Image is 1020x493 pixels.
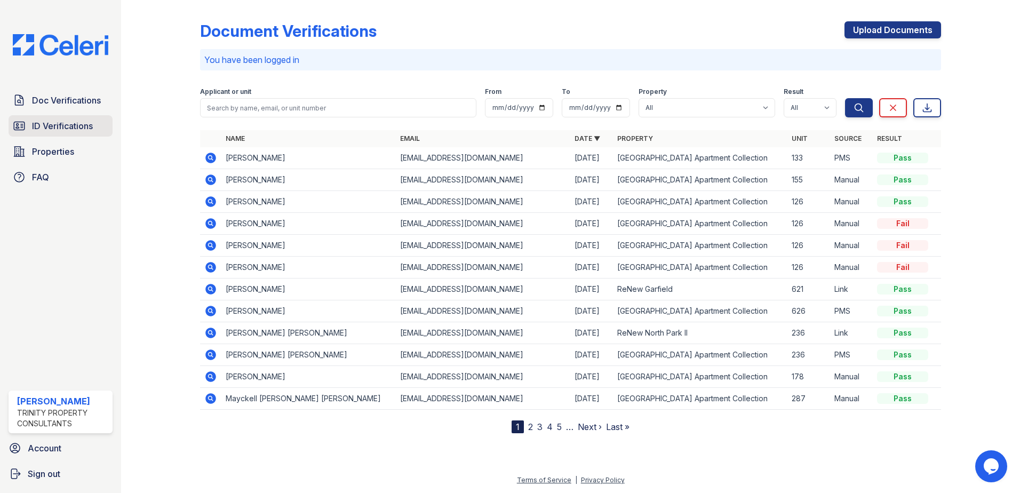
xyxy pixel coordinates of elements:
[570,366,613,388] td: [DATE]
[877,393,928,404] div: Pass
[787,300,830,322] td: 626
[578,422,602,432] a: Next ›
[396,235,570,257] td: [EMAIL_ADDRESS][DOMAIN_NAME]
[834,134,862,142] a: Source
[830,388,873,410] td: Manual
[9,141,113,162] a: Properties
[528,422,533,432] a: 2
[32,94,101,107] span: Doc Verifications
[396,279,570,300] td: [EMAIL_ADDRESS][DOMAIN_NAME]
[547,422,553,432] a: 4
[9,166,113,188] a: FAQ
[32,171,49,184] span: FAQ
[562,88,570,96] label: To
[396,191,570,213] td: [EMAIL_ADDRESS][DOMAIN_NAME]
[570,147,613,169] td: [DATE]
[613,322,787,344] td: ReNew North Park II
[877,134,902,142] a: Result
[787,366,830,388] td: 178
[830,300,873,322] td: PMS
[226,134,245,142] a: Name
[570,191,613,213] td: [DATE]
[787,344,830,366] td: 236
[537,422,543,432] a: 3
[613,147,787,169] td: [GEOGRAPHIC_DATA] Apartment Collection
[17,395,108,408] div: [PERSON_NAME]
[221,257,396,279] td: [PERSON_NAME]
[830,191,873,213] td: Manual
[581,476,625,484] a: Privacy Policy
[221,344,396,366] td: [PERSON_NAME] [PERSON_NAME]
[221,169,396,191] td: [PERSON_NAME]
[613,235,787,257] td: [GEOGRAPHIC_DATA] Apartment Collection
[221,322,396,344] td: [PERSON_NAME] [PERSON_NAME]
[787,213,830,235] td: 126
[28,442,61,455] span: Account
[221,213,396,235] td: [PERSON_NAME]
[32,145,74,158] span: Properties
[396,322,570,344] td: [EMAIL_ADDRESS][DOMAIN_NAME]
[32,120,93,132] span: ID Verifications
[877,349,928,360] div: Pass
[485,88,501,96] label: From
[17,408,108,429] div: Trinity Property Consultants
[787,191,830,213] td: 126
[830,344,873,366] td: PMS
[830,213,873,235] td: Manual
[877,174,928,185] div: Pass
[830,147,873,169] td: PMS
[200,88,251,96] label: Applicant or unit
[396,300,570,322] td: [EMAIL_ADDRESS][DOMAIN_NAME]
[787,257,830,279] td: 126
[557,422,562,432] a: 5
[613,300,787,322] td: [GEOGRAPHIC_DATA] Apartment Collection
[787,279,830,300] td: 621
[787,147,830,169] td: 133
[830,169,873,191] td: Manual
[200,21,377,41] div: Document Verifications
[639,88,667,96] label: Property
[4,34,117,55] img: CE_Logo_Blue-a8612792a0a2168367f1c8372b55b34899dd931a85d93a1a3d3e32e68fde9ad4.png
[221,235,396,257] td: [PERSON_NAME]
[787,388,830,410] td: 287
[4,463,117,484] a: Sign out
[877,218,928,229] div: Fail
[4,438,117,459] a: Account
[396,388,570,410] td: [EMAIL_ADDRESS][DOMAIN_NAME]
[830,235,873,257] td: Manual
[396,169,570,191] td: [EMAIL_ADDRESS][DOMAIN_NAME]
[877,240,928,251] div: Fail
[9,115,113,137] a: ID Verifications
[613,213,787,235] td: [GEOGRAPHIC_DATA] Apartment Collection
[9,90,113,111] a: Doc Verifications
[512,420,524,433] div: 1
[877,328,928,338] div: Pass
[877,371,928,382] div: Pass
[575,476,577,484] div: |
[221,191,396,213] td: [PERSON_NAME]
[221,366,396,388] td: [PERSON_NAME]
[613,257,787,279] td: [GEOGRAPHIC_DATA] Apartment Collection
[396,344,570,366] td: [EMAIL_ADDRESS][DOMAIN_NAME]
[221,300,396,322] td: [PERSON_NAME]
[792,134,808,142] a: Unit
[570,169,613,191] td: [DATE]
[877,284,928,295] div: Pass
[877,196,928,207] div: Pass
[877,262,928,273] div: Fail
[517,476,571,484] a: Terms of Service
[613,279,787,300] td: ReNew Garfield
[787,322,830,344] td: 236
[617,134,653,142] a: Property
[613,169,787,191] td: [GEOGRAPHIC_DATA] Apartment Collection
[570,322,613,344] td: [DATE]
[28,467,60,480] span: Sign out
[566,420,573,433] span: …
[830,322,873,344] td: Link
[844,21,941,38] a: Upload Documents
[221,147,396,169] td: [PERSON_NAME]
[606,422,629,432] a: Last »
[613,344,787,366] td: [GEOGRAPHIC_DATA] Apartment Collection
[570,257,613,279] td: [DATE]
